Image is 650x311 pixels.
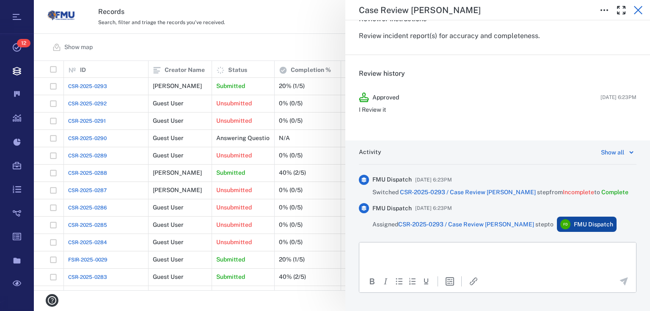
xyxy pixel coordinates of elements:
[359,31,636,41] p: Review incident report(s) for accuracy and completeness.
[563,189,594,195] span: Incomplete
[394,276,404,286] div: Bullet list
[372,220,554,229] span: Assigned step to
[359,106,636,114] p: I Review it
[352,85,643,127] div: Approved[DATE] 6:23PMI Review it
[613,2,630,19] button: Toggle Fullscreen
[468,276,479,286] button: Insert/edit link
[17,39,30,47] span: 12
[19,6,36,14] span: Help
[619,276,629,286] button: Send the comment
[415,175,452,185] span: [DATE] 6:23PM
[359,242,636,270] iframe: Rich Text Area
[359,5,481,16] h5: Case Review [PERSON_NAME]
[367,276,377,286] button: Bold
[380,276,391,286] button: Italic
[596,2,613,19] button: Toggle to Edit Boxes
[408,276,418,286] div: Numbered list
[359,69,636,79] h6: Review history
[421,276,431,286] button: Underline
[372,188,628,197] span: Switched step from to
[372,94,399,102] p: Approved
[359,148,381,157] h6: Activity
[601,189,628,195] span: Complete
[445,276,455,286] button: Insert template
[630,2,647,19] button: Close
[372,176,412,184] span: FMU Dispatch
[398,221,534,228] a: CSR-2025-0293 / Case Review [PERSON_NAME]
[574,220,613,229] span: FMU Dispatch
[600,94,636,101] span: [DATE] 6:23PM
[415,203,452,213] span: [DATE] 6:23PM
[601,147,624,157] div: Show all
[372,204,412,213] span: FMU Dispatch
[560,219,570,229] div: F D
[400,189,536,195] a: CSR-2025-0293 / Case Review [PERSON_NAME]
